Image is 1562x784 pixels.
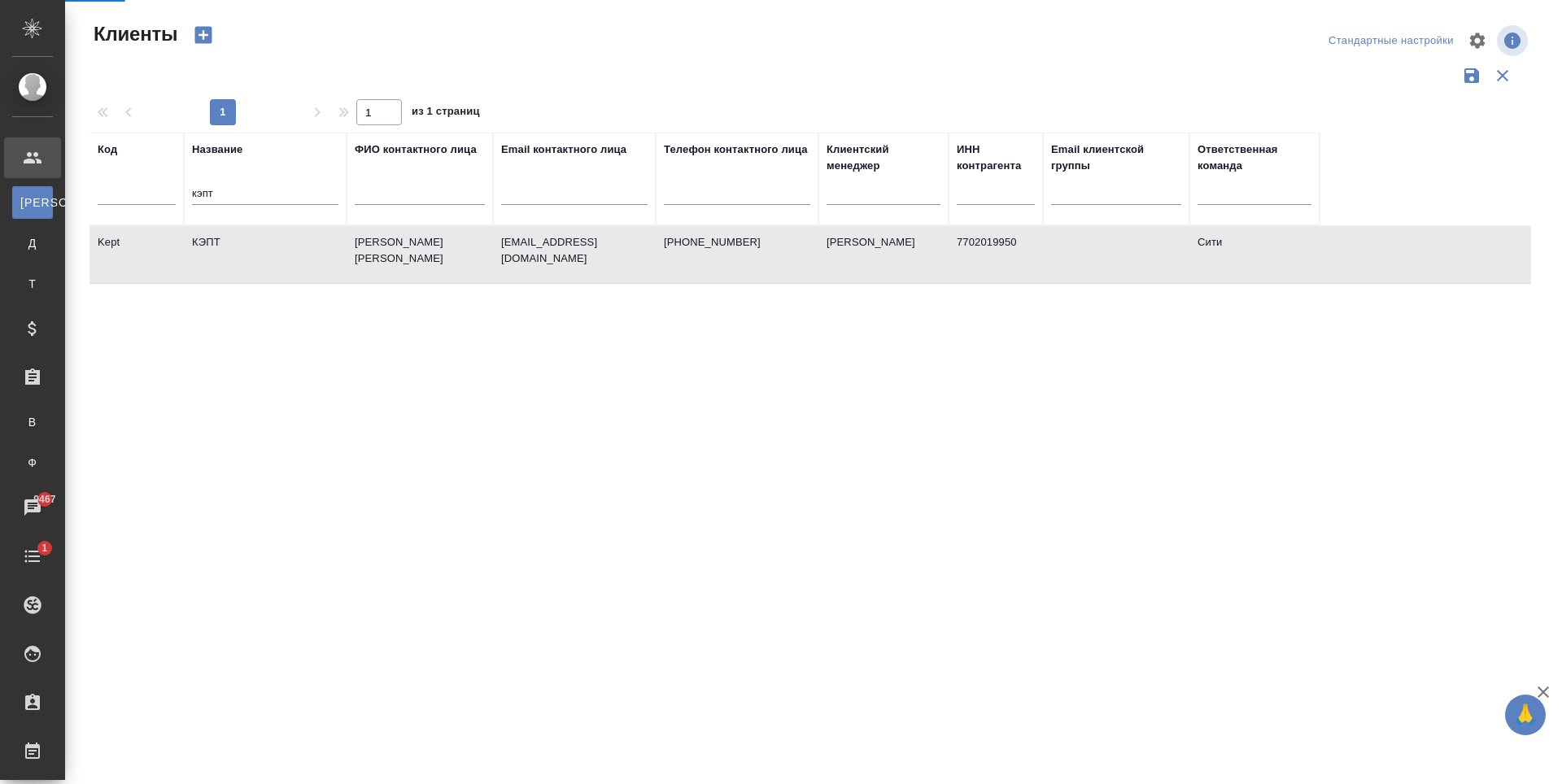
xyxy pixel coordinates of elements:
span: 🙏 [1512,698,1539,732]
span: [PERSON_NAME] [20,194,45,211]
div: Телефон контактного лица [664,142,808,158]
td: [PERSON_NAME] [818,226,949,283]
div: Email контактного лица [501,142,626,158]
a: 9467 [4,487,61,528]
span: из 1 страниц [412,102,480,125]
td: Сити [1189,226,1320,283]
td: КЭПТ [184,226,347,283]
p: [PHONE_NUMBER] [664,234,810,250]
td: 7702019950 [949,226,1043,283]
div: split button [1324,28,1458,54]
div: Название [192,142,242,158]
button: Создать [184,21,223,49]
div: Email клиентской группы [1051,142,1181,174]
a: В [12,406,53,438]
div: Клиентский менеджер [827,142,940,174]
div: ИНН контрагента [957,142,1035,174]
span: 1 [32,540,57,556]
span: Настроить таблицу [1458,21,1497,60]
span: Ф [20,455,45,471]
a: Т [12,268,53,300]
a: Ф [12,446,53,479]
button: Сбросить фильтры [1487,60,1518,91]
div: Код [98,142,117,158]
div: ФИО контактного лица [355,142,477,158]
button: 🙏 [1505,695,1546,735]
span: Д [20,235,45,251]
p: [EMAIL_ADDRESS][DOMAIN_NAME] [501,234,648,267]
div: Ответственная команда [1198,142,1311,174]
span: Клиенты [89,21,177,47]
td: [PERSON_NAME] [PERSON_NAME] [347,226,493,283]
td: Kept [89,226,184,283]
span: В [20,414,45,430]
a: [PERSON_NAME] [12,186,53,219]
span: 9467 [24,491,65,507]
button: Сохранить фильтры [1456,60,1487,91]
a: Д [12,227,53,259]
span: Посмотреть информацию [1497,25,1531,56]
span: Т [20,276,45,292]
a: 1 [4,536,61,577]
